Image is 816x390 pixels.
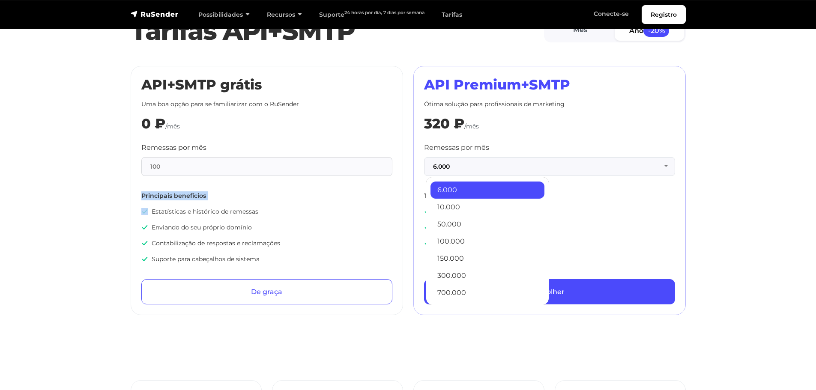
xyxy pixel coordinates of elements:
font: 10.000 [437,203,460,211]
font: 300.000 [437,271,466,280]
font: Possibilidades [198,11,243,18]
font: Tarifas [442,11,462,18]
font: Principais benefícios [141,192,206,199]
a: Registro [642,5,686,24]
font: 0 ₽ [141,115,165,132]
a: Escolher [424,279,675,304]
img: icon-ok.svg [141,224,148,231]
font: Estatísticas e histórico de remessas [152,208,258,215]
a: Tarifas [433,6,471,24]
a: Recursos [258,6,311,24]
font: Suporte para cabeçalhos de sistema [152,255,260,263]
font: Escolher [535,288,565,296]
font: Recursos [267,11,295,18]
img: icon-ok.svg [424,240,431,247]
img: icon-ok.svg [141,240,148,247]
font: API Premium+SMTP [424,76,570,93]
font: Remessas por mês [424,143,489,152]
font: Enviando do seu próprio domínio [152,223,252,231]
img: icon-ok.svg [424,208,431,215]
img: icon-ok.svg [141,256,148,262]
font: 150.000 [437,254,464,262]
a: Suporte24 horas por dia, 7 dias por semana [311,6,433,24]
font: Contabilização de respostas e reclamações [152,239,280,247]
font: Tudo incluído em "Grátis", mais: [424,192,523,199]
font: Registro [651,11,677,18]
font: Suporte [319,11,344,18]
font: Ótima solução para profissionais de marketing [424,100,565,108]
img: icon-ok.svg [141,208,148,215]
font: 700.000 [437,289,466,297]
font: API+SMTP grátis [141,76,262,93]
font: -20% [648,27,665,35]
font: Ano [629,27,643,35]
font: 24 horas por dia, 7 dias por semana [344,10,424,15]
font: 320 ₽ [424,115,464,132]
ul: 6.000 [426,177,549,305]
a: Possibilidades [190,6,258,24]
font: 6.000 [437,186,457,194]
a: De graça [141,279,392,304]
font: Mês [573,26,587,34]
font: /mês [165,122,180,130]
img: icon-ok.svg [424,224,431,231]
font: 100.000 [437,237,465,245]
font: /mês [464,122,479,130]
font: Uma boa opção para se familiarizar com o RuSender [141,100,299,108]
font: 50.000 [437,220,461,228]
a: Conecte-se [585,5,637,23]
font: De graça [251,288,282,296]
font: Conecte-se [594,10,629,18]
font: Tarifas API+SMTP [131,15,355,46]
font: 6.000 [433,163,450,170]
button: 6.000 [424,157,675,176]
font: Remessas por mês [141,143,206,152]
img: RuSender [131,10,179,18]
